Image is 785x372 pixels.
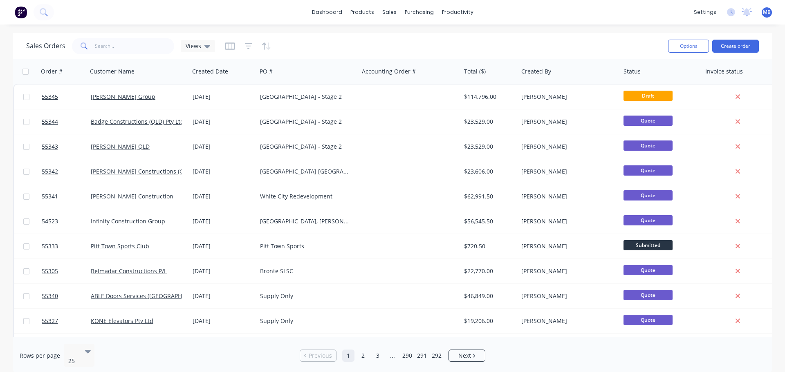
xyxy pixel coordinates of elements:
span: Quote [624,315,673,325]
div: Created By [521,67,551,76]
div: Accounting Order # [362,67,416,76]
a: Previous page [300,352,336,360]
div: $56,545.50 [464,217,512,225]
span: Views [186,42,201,50]
a: ABLE Doors Services ([GEOGRAPHIC_DATA]) Pty Ltd [91,292,227,300]
div: [DATE] [193,143,253,151]
div: [DATE] [193,192,253,200]
div: Bronte SLSC [260,267,351,275]
div: [PERSON_NAME] [521,143,612,151]
div: Invoice status [705,67,743,76]
span: Quote [624,265,673,275]
a: 54523 [42,209,91,234]
img: Factory [15,6,27,18]
div: [PERSON_NAME] [521,192,612,200]
a: Page 3 [372,350,384,362]
div: Pitt Town Sports [260,242,351,250]
a: 55340 [42,284,91,308]
span: 55342 [42,167,58,176]
div: $23,529.00 [464,118,512,126]
div: $62,991.50 [464,192,512,200]
div: [PERSON_NAME] [521,118,612,126]
div: Status [624,67,641,76]
div: [PERSON_NAME] [521,93,612,101]
span: 55333 [42,242,58,250]
div: $19,206.00 [464,317,512,325]
div: PO # [260,67,273,76]
div: [PERSON_NAME] [521,292,612,300]
span: 55340 [42,292,58,300]
span: 55327 [42,317,58,325]
ul: Pagination [296,350,489,362]
a: 55341 [42,184,91,209]
span: Quote [624,140,673,151]
span: 55345 [42,93,58,101]
span: Draft [624,91,673,101]
a: 55333 [42,234,91,258]
div: Customer Name [90,67,135,76]
div: settings [690,6,720,18]
div: [DATE] [193,242,253,250]
span: Previous [309,352,332,360]
span: 55341 [42,192,58,200]
div: Order # [41,67,63,76]
a: Badge Constructions (QLD) Pty Ltd [91,118,184,125]
a: dashboard [308,6,346,18]
div: [GEOGRAPHIC_DATA] [GEOGRAPHIC_DATA] & STEM, Coorparroo QLD [260,167,351,176]
div: $46,849.00 [464,292,512,300]
div: [DATE] [193,317,253,325]
a: [PERSON_NAME] QLD [91,143,150,150]
a: Pitt Town Sports Club [91,242,149,250]
div: [PERSON_NAME] [521,167,612,176]
h1: Sales Orders [26,42,65,50]
a: Page 292 [431,350,443,362]
div: Supply Only [260,317,351,325]
div: sales [378,6,401,18]
div: productivity [438,6,478,18]
div: [PERSON_NAME] [521,217,612,225]
div: 25 [68,357,78,365]
div: [GEOGRAPHIC_DATA] - Stage 2 [260,93,351,101]
div: [DATE] [193,292,253,300]
div: Total ($) [464,67,486,76]
a: Infinity Construction Group [91,217,165,225]
a: Jump forward [386,350,399,362]
a: [PERSON_NAME] Construction [91,192,173,200]
div: [DATE] [193,267,253,275]
div: [GEOGRAPHIC_DATA] - Stage 2 [260,118,351,126]
div: [PERSON_NAME] [521,242,612,250]
div: [DATE] [193,217,253,225]
button: Create order [712,40,759,53]
a: 55342 [42,159,91,184]
span: Quote [624,116,673,126]
div: $23,606.00 [464,167,512,176]
a: [PERSON_NAME] Constructions (Qld) Pty Ltd [91,167,211,175]
div: $720.50 [464,242,512,250]
div: $23,529.00 [464,143,512,151]
a: 55345 [42,85,91,109]
span: Submitted [624,240,673,250]
div: $22,770.00 [464,267,512,275]
div: [PERSON_NAME] [521,317,612,325]
div: [DATE] [193,93,253,101]
span: MB [763,9,771,16]
div: Created Date [192,67,228,76]
input: Search... [95,38,175,54]
button: Options [668,40,709,53]
span: Quote [624,165,673,176]
a: 55327 [42,309,91,333]
div: [GEOGRAPHIC_DATA], [PERSON_NAME] [GEOGRAPHIC_DATA] [260,217,351,225]
div: White City Redevelopment [260,192,351,200]
a: Page 2 [357,350,369,362]
a: 55344 [42,109,91,134]
a: Page 291 [416,350,428,362]
a: 55339 [42,334,91,358]
a: [PERSON_NAME] Group [91,93,155,100]
span: Quote [624,290,673,300]
div: $114,796.00 [464,93,512,101]
div: [PERSON_NAME] [521,267,612,275]
a: KONE Elevators Pty Ltd [91,317,153,325]
a: 55343 [42,134,91,159]
div: Supply Only [260,292,351,300]
div: products [346,6,378,18]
